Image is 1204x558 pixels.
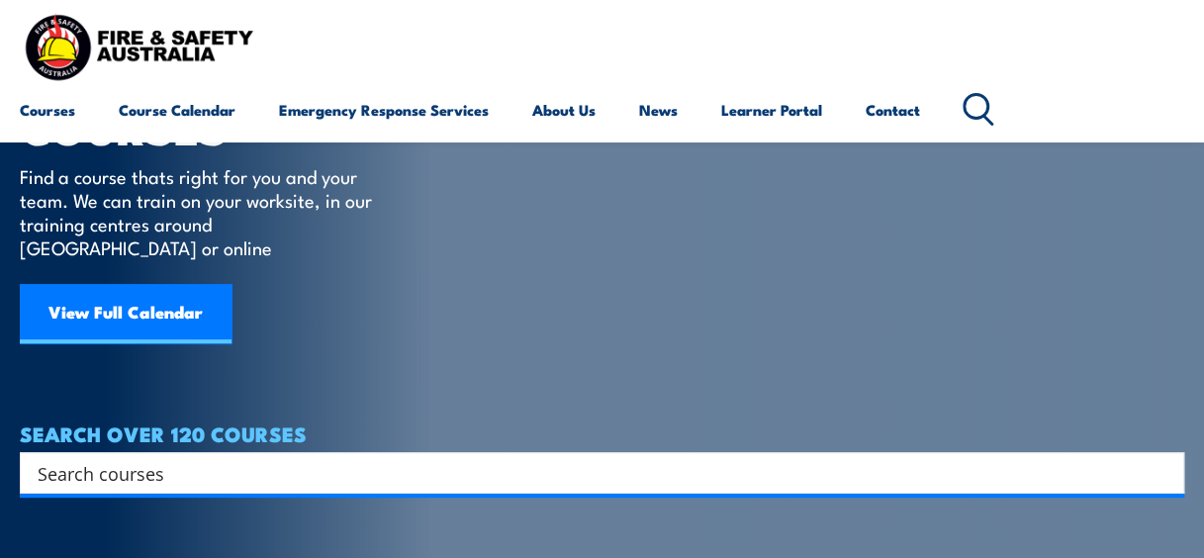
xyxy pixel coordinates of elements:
[20,284,232,343] a: View Full Calendar
[20,164,381,259] p: Find a course thats right for you and your team. We can train on your worksite, in our training c...
[639,86,678,134] a: News
[42,459,1145,487] form: Search form
[38,458,1141,488] input: Search input
[532,86,596,134] a: About Us
[279,86,489,134] a: Emergency Response Services
[20,107,401,145] h1: COURSES
[1150,459,1177,487] button: Search magnifier button
[866,86,920,134] a: Contact
[20,422,1184,444] h4: SEARCH OVER 120 COURSES
[20,86,75,134] a: Courses
[721,86,822,134] a: Learner Portal
[119,86,235,134] a: Course Calendar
